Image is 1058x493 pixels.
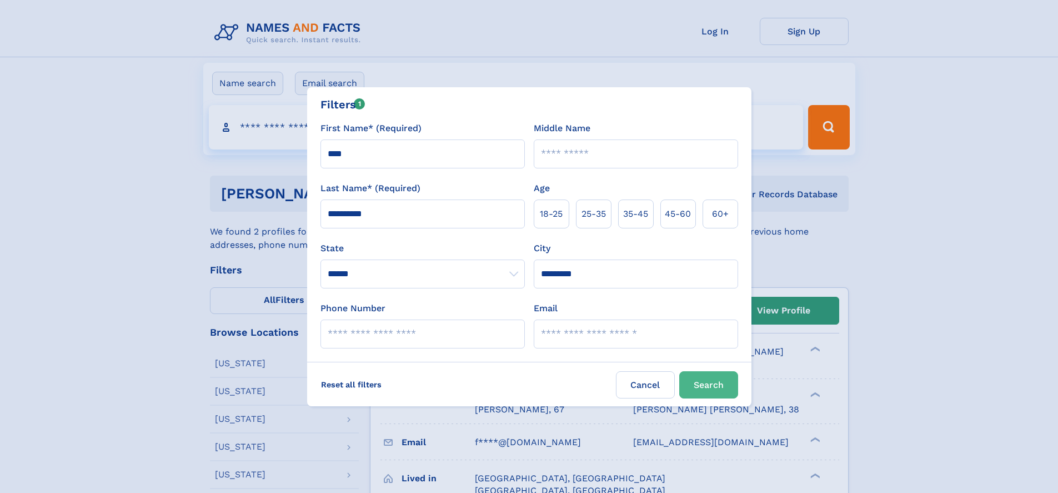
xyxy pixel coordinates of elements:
[320,122,422,135] label: First Name* (Required)
[616,371,675,399] label: Cancel
[314,371,389,398] label: Reset all filters
[540,207,563,221] span: 18‑25
[581,207,606,221] span: 25‑35
[320,96,365,113] div: Filters
[320,302,385,315] label: Phone Number
[623,207,648,221] span: 35‑45
[712,207,729,221] span: 60+
[320,242,525,255] label: State
[320,182,420,195] label: Last Name* (Required)
[665,207,691,221] span: 45‑60
[679,371,738,399] button: Search
[534,302,558,315] label: Email
[534,122,590,135] label: Middle Name
[534,182,550,195] label: Age
[534,242,550,255] label: City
